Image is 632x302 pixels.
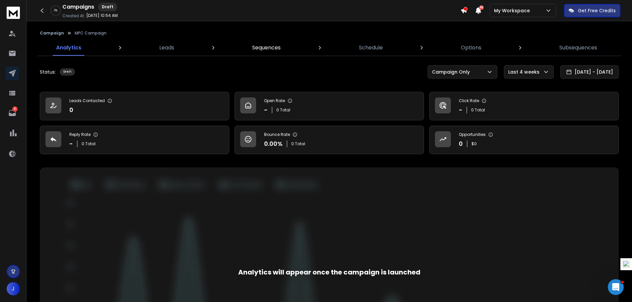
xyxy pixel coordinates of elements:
p: 0 Total [82,141,96,147]
h1: Campaigns [62,3,94,11]
p: Sequences [252,44,281,52]
span: 50 [479,5,484,10]
button: Get Free Credits [564,4,620,17]
a: Leads Contacted0 [40,92,229,120]
p: Analytics [56,44,81,52]
p: Click Rate [459,98,479,103]
p: [DATE] 10:54 AM [86,13,118,18]
p: Campaign Only [432,69,472,75]
p: Created At: [62,13,85,19]
p: Reply Rate [69,132,91,137]
p: - [69,139,73,149]
p: Last 4 weeks [508,69,542,75]
p: Get Free Credits [578,7,616,14]
a: Reply Rate-0 Total [40,126,229,154]
img: logo [7,7,20,19]
p: MPC Campaign [75,30,106,36]
p: 0 Total [471,107,485,113]
button: J [7,282,20,295]
button: Campaign [40,30,64,36]
p: Subsequences [559,44,597,52]
p: Leads Contacted [69,98,105,103]
div: Draft [60,68,75,76]
div: Draft [98,3,117,11]
p: - [459,105,462,115]
a: Leads [155,40,178,56]
p: My Workspace [494,7,532,14]
p: 0 % [54,9,57,13]
a: Click Rate-0 Total [429,92,619,120]
p: Open Rate [264,98,285,103]
p: Leads [159,44,174,52]
p: 0 [459,139,463,149]
a: 4 [6,106,19,120]
iframe: Intercom live chat [608,279,624,295]
p: Bounce Rate [264,132,290,137]
a: Subsequences [555,40,601,56]
p: 0.00 % [264,139,283,149]
p: Schedule [359,44,383,52]
p: $ 0 [471,141,477,147]
p: 0 [69,105,73,115]
a: Opportunities0$0 [429,126,619,154]
a: Open Rate-0 Total [235,92,424,120]
button: [DATE] - [DATE] [560,65,619,79]
p: Status: [40,69,56,75]
a: Schedule [355,40,387,56]
p: 0 Total [291,141,305,147]
p: Options [461,44,481,52]
a: Analytics [52,40,85,56]
a: Options [457,40,485,56]
a: Bounce Rate0.00%0 Total [235,126,424,154]
div: Analytics will appear once the campaign is launched [238,268,420,277]
p: 0 Total [276,107,290,113]
p: - [264,105,268,115]
p: Opportunities [459,132,486,137]
p: 4 [12,106,18,112]
a: Sequences [248,40,285,56]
